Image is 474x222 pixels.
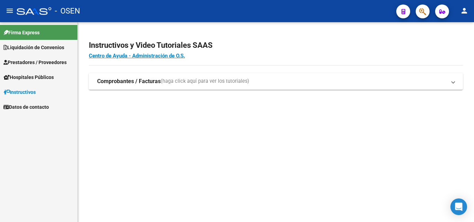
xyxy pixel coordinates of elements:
[3,29,40,36] span: Firma Express
[55,3,80,19] span: - OSEN
[6,7,14,15] mat-icon: menu
[3,103,49,111] span: Datos de contacto
[89,73,463,90] mat-expansion-panel-header: Comprobantes / Facturas(haga click aquí para ver los tutoriales)
[3,44,64,51] span: Liquidación de Convenios
[161,78,249,85] span: (haga click aquí para ver los tutoriales)
[3,88,36,96] span: Instructivos
[3,73,54,81] span: Hospitales Públicos
[97,78,161,85] strong: Comprobantes / Facturas
[89,53,185,59] a: Centro de Ayuda - Administración de O.S.
[450,198,467,215] div: Open Intercom Messenger
[460,7,468,15] mat-icon: person
[89,39,463,52] h2: Instructivos y Video Tutoriales SAAS
[3,59,67,66] span: Prestadores / Proveedores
